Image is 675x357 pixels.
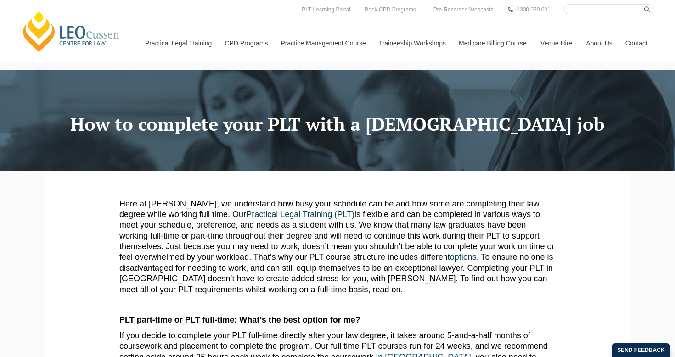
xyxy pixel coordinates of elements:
[579,23,619,63] a: About Us
[21,10,122,53] a: [PERSON_NAME] Centre for Law
[431,5,496,15] a: Pre-Recorded Webcasts
[450,252,477,262] a: options
[534,23,579,63] a: Venue Hire
[619,23,654,63] a: Contact
[452,23,534,63] a: Medicare Billing Course
[218,23,274,63] a: CPD Programs
[119,315,360,324] strong: PLT part-time or PLT full-time: What’s the best option for me?
[372,23,452,63] a: Traineeship Workshops
[138,23,218,63] a: Practical Legal Training
[517,6,550,13] span: 1300 039 031
[246,210,354,219] a: Practical Legal Training (PLT)
[119,199,556,296] p: Here at [PERSON_NAME], we understand how busy your schedule can be and how some are completing th...
[468,121,652,334] iframe: LiveChat chat widget
[299,5,353,15] a: PLT Learning Portal
[274,23,372,63] a: Practice Management Course
[362,5,418,15] a: Book CPD Programs
[51,114,624,134] h1: How to complete your PLT with a [DEMOGRAPHIC_DATA] job
[514,5,552,15] a: 1300 039 031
